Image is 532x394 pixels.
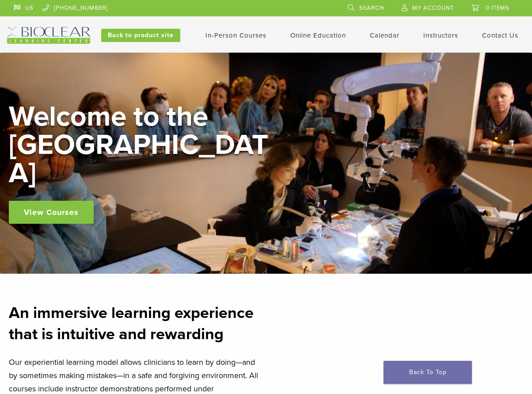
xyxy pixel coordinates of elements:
[359,4,384,11] span: Search
[384,361,472,384] a: Back To Top
[7,27,90,44] img: Bioclear
[9,201,94,224] a: View Courses
[290,31,346,39] a: Online Education
[482,31,518,39] a: Contact Us
[423,31,458,39] a: Instructors
[9,303,254,344] strong: An immersive learning experience that is intuitive and rewarding
[370,31,399,39] a: Calendar
[9,103,274,187] h2: Welcome to the [GEOGRAPHIC_DATA]
[101,29,180,42] a: Back to product site
[412,4,454,11] span: My Account
[205,31,266,39] a: In-Person Courses
[486,4,509,11] span: 0 items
